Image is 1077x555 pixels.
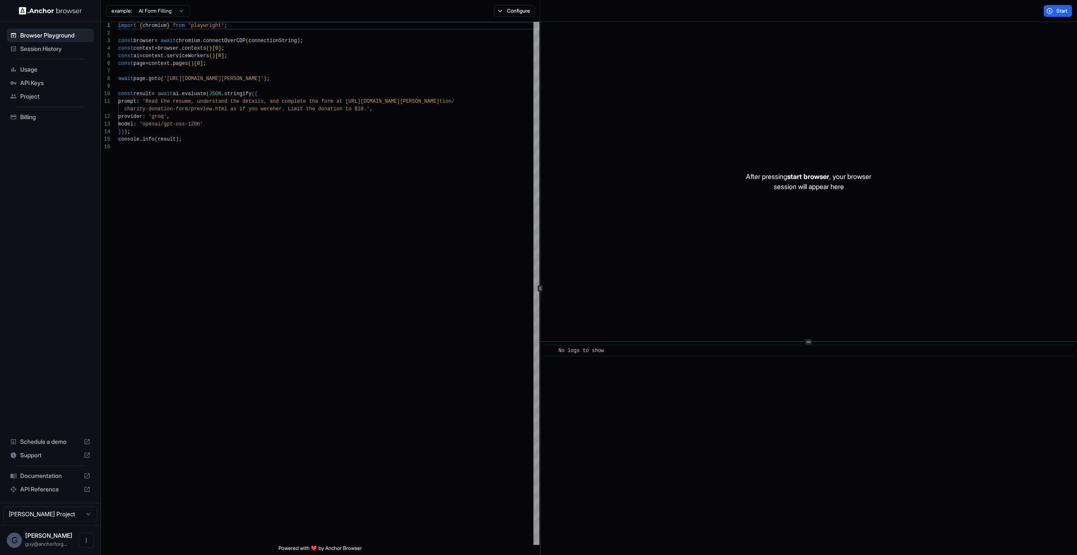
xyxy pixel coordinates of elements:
div: 11 [101,98,110,105]
span: from [173,23,185,29]
span: . [146,76,149,82]
div: API Reference [7,483,94,496]
span: : [133,121,136,127]
div: 1 [101,22,110,29]
span: 'Read the resume, understand the details, and comp [143,99,294,104]
span: ( [161,76,164,82]
span: ( [206,91,209,97]
span: ; [224,23,227,29]
span: ; [203,61,206,67]
span: . [221,91,224,97]
span: her. Limit the donation to $10.' [273,106,369,112]
span: charity-donation-form/preview.html as if you were [124,106,273,112]
span: ( [206,45,209,51]
div: API Keys [7,76,94,90]
span: ) [209,45,212,51]
div: 12 [101,113,110,120]
span: const [118,91,133,97]
span: info [143,136,155,142]
span: context [149,61,170,67]
span: API Reference [20,485,80,494]
span: console [118,136,139,142]
span: const [118,38,133,44]
div: 4 [101,45,110,52]
span: Billing [20,113,90,121]
span: Support [20,451,80,459]
div: 3 [101,37,110,45]
span: ) [176,136,179,142]
span: provider [118,114,143,120]
div: Session History [7,42,94,56]
span: goto [149,76,161,82]
span: = [146,61,149,67]
span: 'openai/gpt-oss-120b' [139,121,203,127]
span: = [154,38,157,44]
span: result [158,136,176,142]
span: , [370,106,373,112]
span: browser [158,45,179,51]
span: Powered with ❤️ by Anchor Browser [279,545,362,555]
div: Schedule a demo [7,435,94,448]
span: . [139,136,142,142]
div: 5 [101,52,110,60]
span: = [151,91,154,97]
span: [ [194,61,197,67]
span: ; [127,129,130,135]
span: browser [133,38,154,44]
div: 9 [101,83,110,90]
span: ] [200,61,203,67]
span: Usage [20,65,90,74]
span: 'playwright' [188,23,224,29]
span: connectionString [249,38,297,44]
span: const [118,45,133,51]
span: context [133,45,154,51]
button: Open menu [79,533,94,548]
span: serviceWorkers [167,53,209,59]
span: pages [173,61,188,67]
span: '[URL][DOMAIN_NAME][PERSON_NAME]' [164,76,264,82]
span: ( [209,53,212,59]
span: { [139,23,142,29]
span: chromium [176,38,200,44]
span: { [255,91,257,97]
span: . [179,45,182,51]
span: JSON [209,91,221,97]
span: 0 [215,45,218,51]
span: ( [154,136,157,142]
span: model [118,121,133,127]
span: prompt [118,99,136,104]
span: ( [246,38,249,44]
span: Project [20,92,90,101]
span: [ [215,53,218,59]
span: ; [221,45,224,51]
div: Browser Playground [7,29,94,42]
p: After pressing , your browser session will appear here [746,171,871,192]
span: . [179,91,182,97]
span: No logs to show [559,348,604,354]
span: Start [1056,8,1068,14]
span: page [133,76,146,82]
span: : [143,114,146,120]
span: ) [124,129,127,135]
span: lete the form at [URL][DOMAIN_NAME][PERSON_NAME] [294,99,440,104]
span: API Keys [20,79,90,87]
div: Documentation [7,469,94,483]
span: 0 [197,61,200,67]
span: ( [252,91,255,97]
span: evaluate [182,91,206,97]
span: 'groq' [149,114,167,120]
div: 14 [101,128,110,136]
span: . [170,61,172,67]
span: ) [297,38,300,44]
span: connectOverCDP [203,38,246,44]
span: Documentation [20,472,80,480]
div: Usage [7,63,94,76]
span: chromium [143,23,167,29]
span: = [154,45,157,51]
span: } [167,23,170,29]
span: . [200,38,203,44]
span: ] [221,53,224,59]
span: : [136,99,139,104]
button: Start [1044,5,1072,17]
div: Billing [7,110,94,124]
